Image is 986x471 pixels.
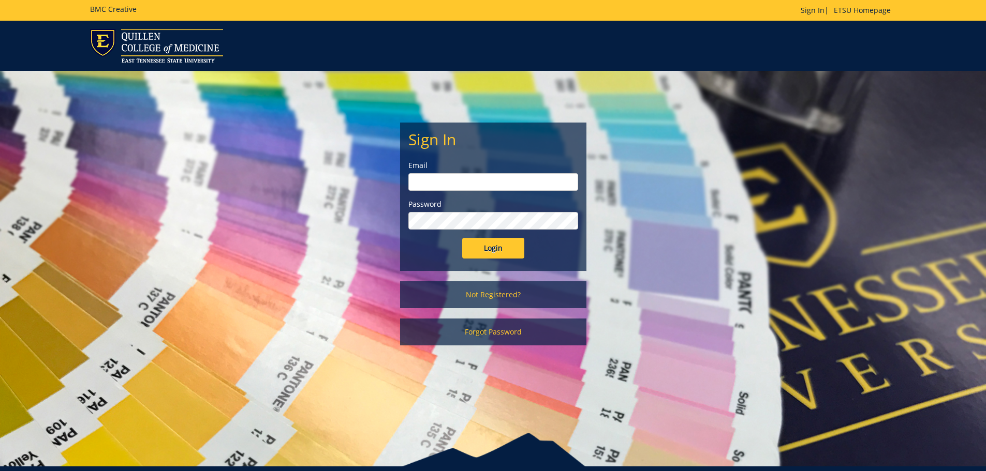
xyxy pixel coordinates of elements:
h2: Sign In [408,131,578,148]
h5: BMC Creative [90,5,137,13]
a: Sign In [801,5,825,15]
a: Forgot Password [400,318,586,345]
p: | [801,5,896,16]
label: Password [408,199,578,209]
input: Login [462,238,524,259]
img: ETSU logo [90,29,223,63]
a: Not Registered? [400,281,586,308]
a: ETSU Homepage [829,5,896,15]
label: Email [408,160,578,171]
